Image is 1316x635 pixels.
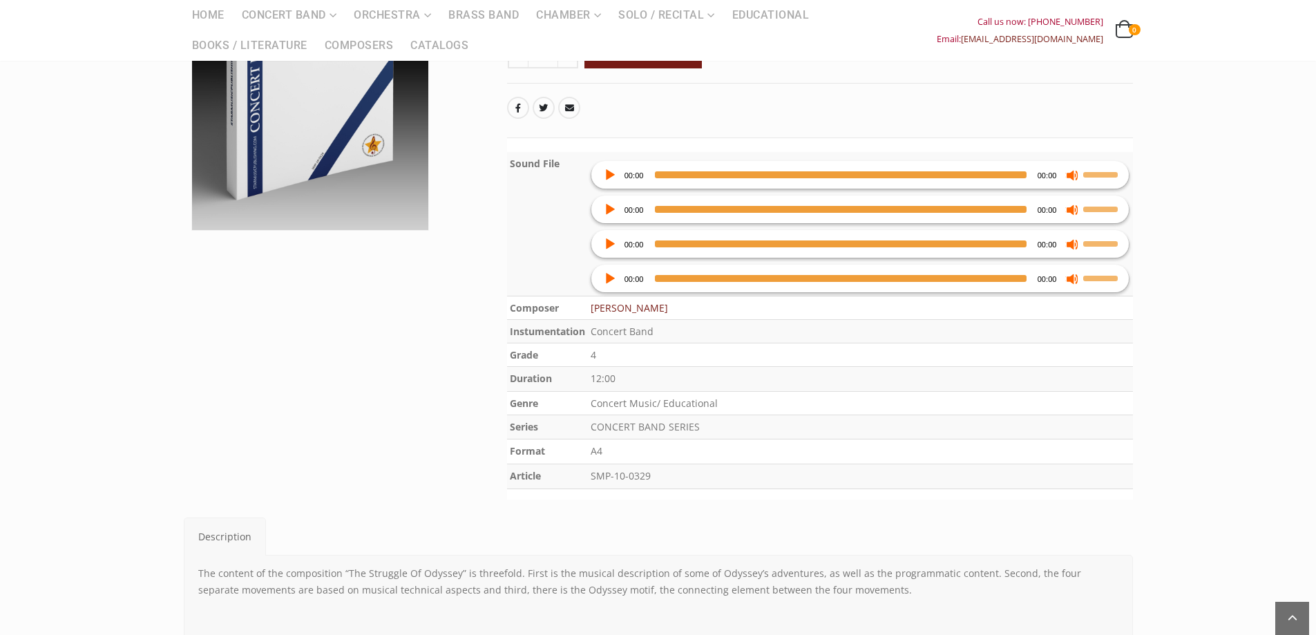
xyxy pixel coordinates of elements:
div: Email: [937,30,1103,48]
a: Catalogs [402,30,477,61]
a: Facebook [507,97,529,119]
b: Instumentation [510,325,585,338]
p: SMP-10-0329 [591,467,1130,486]
b: Series [510,420,538,433]
span: Time Slider [655,171,1027,178]
span: Description [198,530,251,543]
b: Duration [510,372,552,385]
a: Description [184,518,266,556]
button: Mute [1065,168,1079,182]
b: Genre [510,397,538,410]
a: Volume Slider [1083,265,1122,290]
b: Format [510,444,545,457]
button: Play [602,202,616,216]
button: Mute [1065,202,1079,216]
a: Volume Slider [1083,196,1122,220]
span: Time Slider [655,206,1027,213]
span: 00:00 [1038,275,1057,283]
div: Audio Player [591,162,1129,189]
a: Books / Literature [184,30,316,61]
a: Composers [316,30,402,61]
b: Article [510,469,541,482]
a: [PERSON_NAME] [591,301,668,314]
td: Concert Band [588,320,1133,343]
p: 12:00 [591,370,1130,388]
span: 00:00 [1038,171,1057,180]
div: Audio Player [591,265,1129,293]
span: 00:00 [624,206,644,214]
span: 00:00 [1038,240,1057,249]
p: CONCERT BAND SERIES [591,418,1130,437]
span: Time Slider [655,240,1027,247]
button: Play [602,272,616,285]
td: Concert Music/ Educational [588,391,1133,415]
p: The content of the composition “The Struggle Of Odyssey” is threefold. First is the musical descr... [198,565,1118,598]
span: 0 [1129,24,1140,35]
a: Email [558,97,580,119]
b: Grade [510,348,538,361]
button: Play [602,168,616,182]
div: Audio Player [591,196,1129,224]
span: 00:00 [624,171,644,180]
span: 00:00 [624,240,644,249]
b: Composer [510,301,559,314]
a: [EMAIL_ADDRESS][DOMAIN_NAME] [961,33,1103,45]
div: Call us now: [PHONE_NUMBER] [937,13,1103,30]
button: Mute [1065,272,1079,285]
span: 00:00 [1038,206,1057,214]
button: Mute [1065,237,1079,251]
a: Volume Slider [1083,161,1122,186]
div: Audio Player [591,231,1129,258]
p: A4 [591,442,1130,461]
span: Time Slider [655,275,1027,282]
button: Play [602,237,616,251]
a: Volume Slider [1083,230,1122,255]
b: Sound File [510,157,560,170]
span: 00:00 [624,275,644,283]
a: Twitter [533,97,555,119]
td: 4 [588,343,1133,367]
